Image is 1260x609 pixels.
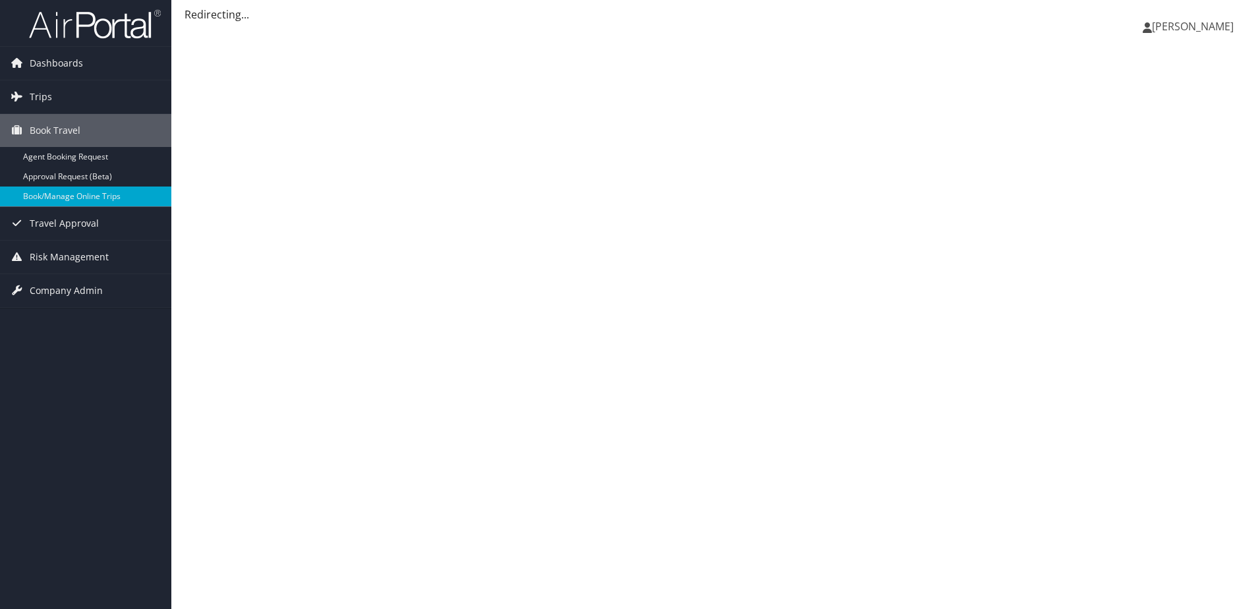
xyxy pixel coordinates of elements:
[30,114,80,147] span: Book Travel
[29,9,161,40] img: airportal-logo.png
[1143,7,1247,46] a: [PERSON_NAME]
[30,274,103,307] span: Company Admin
[30,207,99,240] span: Travel Approval
[185,7,1247,22] div: Redirecting...
[1152,19,1234,34] span: [PERSON_NAME]
[30,80,52,113] span: Trips
[30,47,83,80] span: Dashboards
[30,241,109,274] span: Risk Management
